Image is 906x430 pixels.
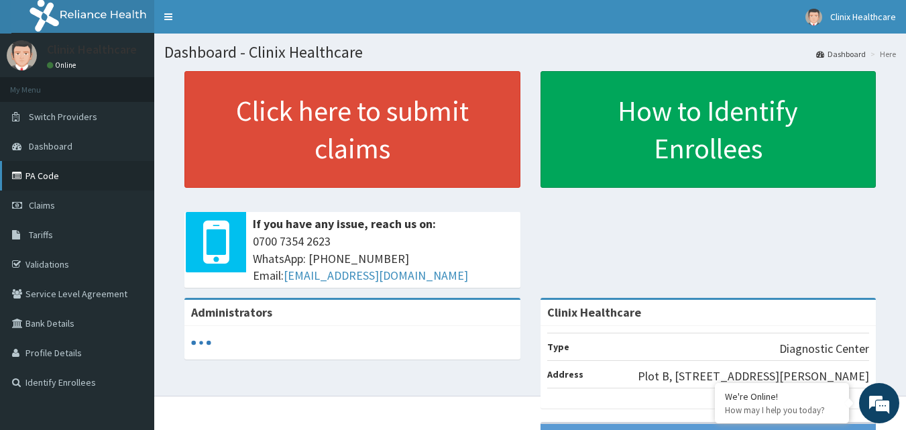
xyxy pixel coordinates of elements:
[547,368,583,380] b: Address
[816,48,866,60] a: Dashboard
[7,40,37,70] img: User Image
[164,44,896,61] h1: Dashboard - Clinix Healthcare
[547,341,569,353] b: Type
[47,44,137,56] p: Clinix Healthcare
[638,368,869,385] p: Plot B, [STREET_ADDRESS][PERSON_NAME]
[47,60,79,70] a: Online
[191,305,272,320] b: Administrators
[547,305,641,320] strong: Clinix Healthcare
[191,333,211,353] svg: audio-loading
[725,390,839,402] div: We're Online!
[29,229,53,241] span: Tariffs
[253,216,436,231] b: If you have any issue, reach us on:
[725,405,839,416] p: How may I help you today?
[184,71,520,188] a: Click here to submit claims
[830,11,896,23] span: Clinix Healthcare
[867,48,896,60] li: Here
[779,340,869,358] p: Diagnostic Center
[284,268,468,283] a: [EMAIL_ADDRESS][DOMAIN_NAME]
[253,233,514,284] span: 0700 7354 2623 WhatsApp: [PHONE_NUMBER] Email:
[29,140,72,152] span: Dashboard
[29,111,97,123] span: Switch Providers
[29,199,55,211] span: Claims
[541,71,876,188] a: How to Identify Enrollees
[805,9,822,25] img: User Image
